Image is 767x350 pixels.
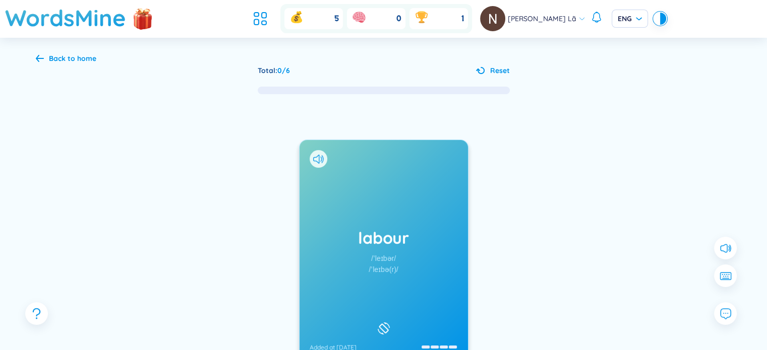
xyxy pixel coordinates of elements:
a: Back to home [36,55,96,64]
span: question [30,307,43,320]
span: [PERSON_NAME] Lã [508,13,576,24]
button: question [25,302,48,325]
img: flashSalesIcon.a7f4f837.png [133,3,153,33]
span: 0 [396,13,401,24]
a: avatar [480,6,508,31]
span: 0 / 6 [277,66,290,75]
span: Total : [258,66,277,75]
div: /ˈleɪbər/ [371,253,396,264]
span: 5 [334,13,339,24]
span: Reset [490,65,510,76]
div: Back to home [49,53,96,64]
button: Reset [476,65,510,76]
img: avatar [480,6,505,31]
h1: labour [310,227,458,249]
span: 1 [461,13,464,24]
span: ENG [618,14,642,24]
div: /ˈleɪbə(r)/ [369,264,398,275]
